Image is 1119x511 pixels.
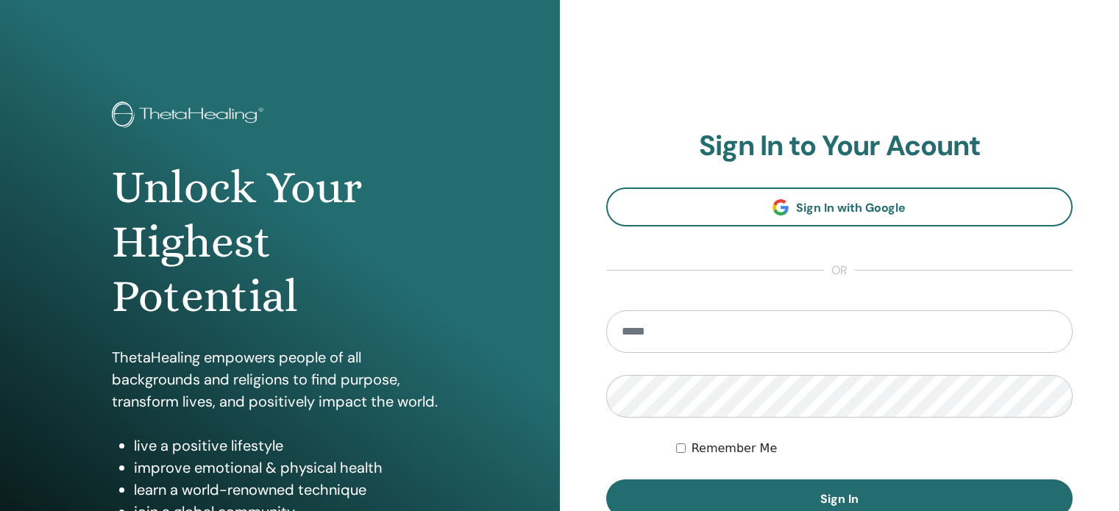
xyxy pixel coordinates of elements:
[112,346,448,412] p: ThetaHealing empowers people of all backgrounds and religions to find purpose, transform lives, a...
[824,262,855,279] span: or
[112,160,448,324] h1: Unlock Your Highest Potential
[606,129,1073,163] h2: Sign In to Your Acount
[676,440,1073,457] div: Keep me authenticated indefinitely or until I manually logout
[134,457,448,479] li: improve emotional & physical health
[820,491,859,507] span: Sign In
[134,479,448,501] li: learn a world-renowned technique
[134,435,448,457] li: live a positive lifestyle
[692,440,778,457] label: Remember Me
[606,187,1073,226] a: Sign In with Google
[796,200,906,215] span: Sign In with Google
